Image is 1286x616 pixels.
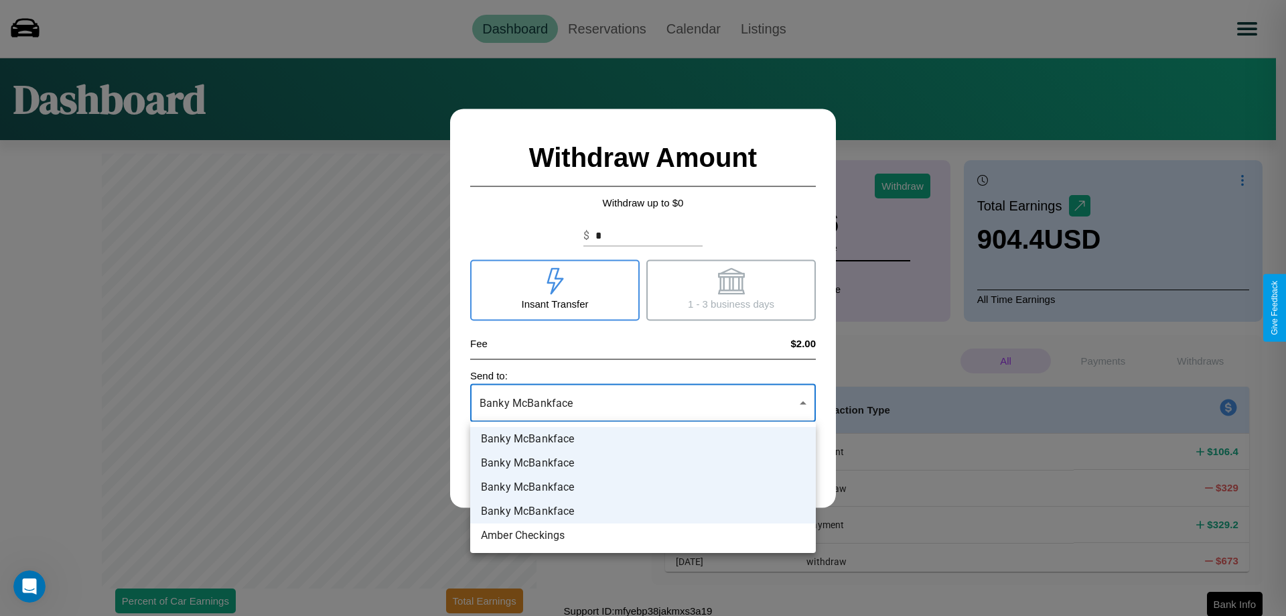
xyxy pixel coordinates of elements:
[470,499,816,523] li: Banky McBankface
[13,570,46,603] iframe: Intercom live chat
[470,523,816,548] li: Amber Checkings
[470,427,816,451] li: Banky McBankface
[470,451,816,475] li: Banky McBankface
[1270,281,1279,335] div: Give Feedback
[470,475,816,499] li: Banky McBankface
